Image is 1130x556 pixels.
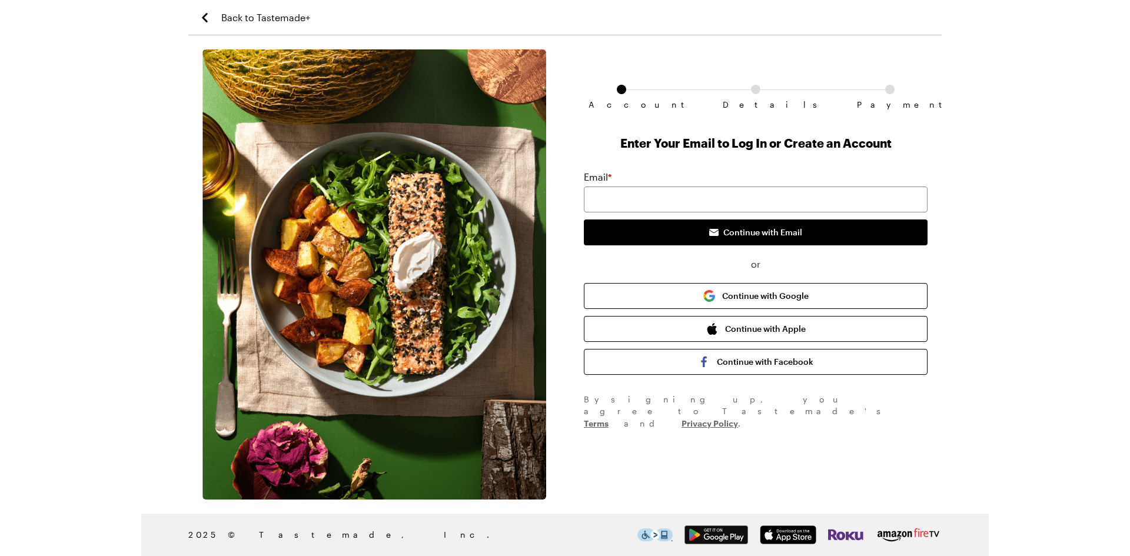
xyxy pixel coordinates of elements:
[584,257,928,271] span: or
[584,349,928,375] button: Continue with Facebook
[857,100,923,109] span: Payment
[828,525,863,544] img: Roku
[584,316,928,342] button: Continue with Apple
[584,283,928,309] button: Continue with Google
[682,417,738,428] a: Privacy Policy
[584,219,928,245] button: Continue with Email
[637,528,673,541] img: This icon serves as a link to download the Level Access assistive technology app for individuals ...
[188,528,637,541] span: 2025 © Tastemade, Inc.
[723,227,802,238] span: Continue with Email
[584,417,609,428] a: Terms
[589,100,654,109] span: Account
[760,525,816,544] img: App Store
[221,11,310,25] span: Back to Tastemade+
[584,85,928,100] ol: Subscription checkout form navigation
[584,394,928,430] div: By signing up , you agree to Tastemade's and .
[684,525,748,544] img: Google Play
[584,170,611,184] label: Email
[875,525,942,544] img: Amazon Fire TV
[584,135,928,151] h1: Enter Your Email to Log In or Create an Account
[723,100,789,109] span: Details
